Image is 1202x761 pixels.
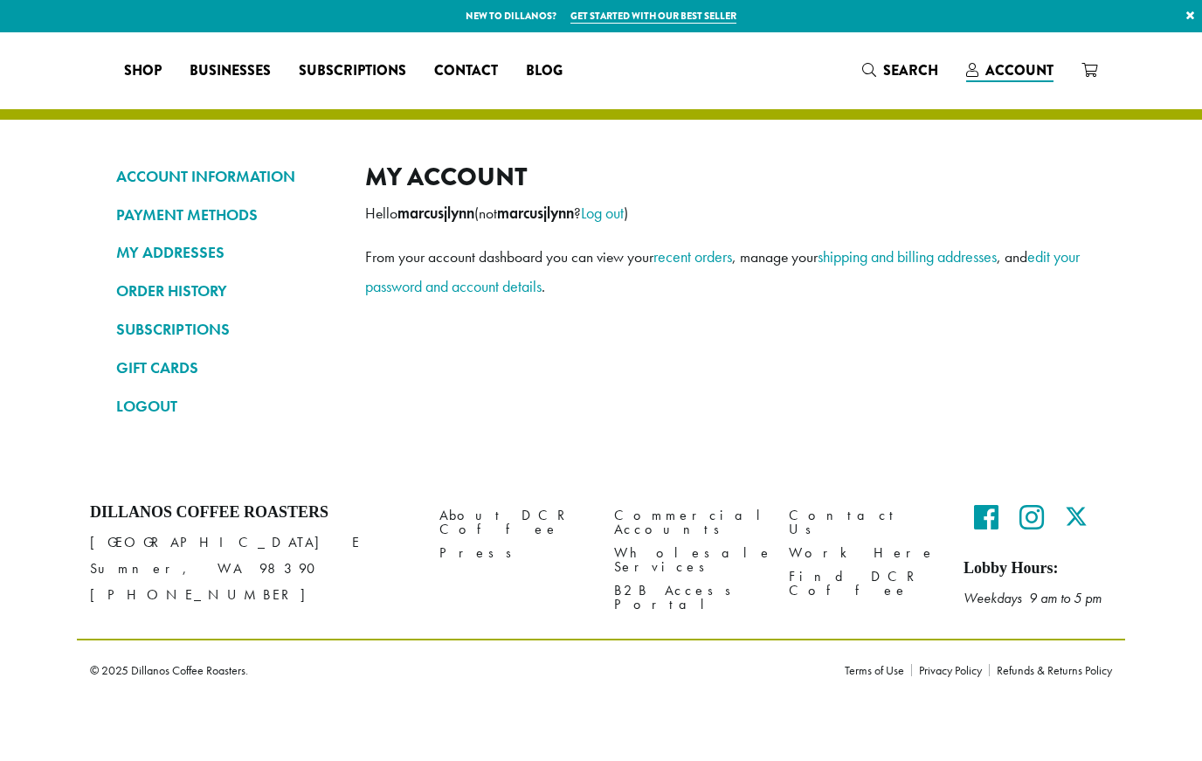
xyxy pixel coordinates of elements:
em: Weekdays 9 am to 5 pm [964,589,1102,607]
a: ACCOUNT INFORMATION [116,162,339,191]
p: [GEOGRAPHIC_DATA] E Sumner, WA 98390 [PHONE_NUMBER] [90,529,413,608]
a: Press [439,542,588,565]
a: SUBSCRIPTIONS [116,315,339,344]
h4: Dillanos Coffee Roasters [90,503,413,522]
a: MY ADDRESSES [116,238,339,267]
span: Subscriptions [299,60,406,82]
a: About DCR Coffee [439,503,588,541]
a: Find DCR Coffee [789,565,937,603]
a: recent orders [653,246,732,266]
a: Commercial Accounts [614,503,763,541]
span: Search [883,60,938,80]
p: Hello (not ? ) [365,198,1086,228]
a: Terms of Use [845,664,911,676]
nav: Account pages [116,162,339,435]
h5: Lobby Hours: [964,559,1112,578]
a: Log out [581,203,624,223]
span: Contact [434,60,498,82]
span: Businesses [190,60,271,82]
span: Blog [526,60,563,82]
a: Refunds & Returns Policy [989,664,1112,676]
a: Privacy Policy [911,664,989,676]
span: Account [985,60,1053,80]
a: B2B Access Portal [614,579,763,617]
a: LOGOUT [116,391,339,421]
a: GIFT CARDS [116,353,339,383]
a: Wholesale Services [614,542,763,579]
a: PAYMENT METHODS [116,200,339,230]
strong: marcusjlynn [497,204,574,223]
a: Work Here [789,542,937,565]
h2: My account [365,162,1086,192]
strong: marcusjlynn [397,204,474,223]
a: Get started with our best seller [570,9,736,24]
a: ORDER HISTORY [116,276,339,306]
a: Contact Us [789,503,937,541]
a: Search [848,56,952,85]
a: shipping and billing addresses [818,246,997,266]
span: Shop [124,60,162,82]
p: From your account dashboard you can view your , manage your , and . [365,242,1086,301]
a: Shop [110,57,176,85]
p: © 2025 Dillanos Coffee Roasters. [90,664,819,676]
